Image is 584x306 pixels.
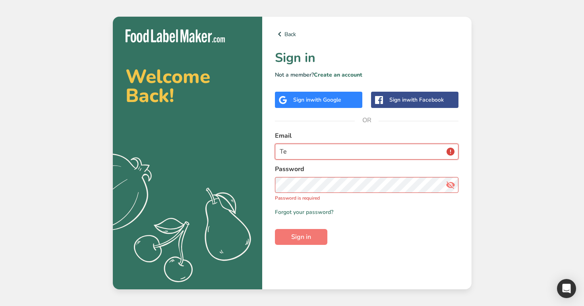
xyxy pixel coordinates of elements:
h1: Sign in [275,48,459,67]
p: Not a member? [275,71,459,79]
a: Create an account [314,71,362,79]
div: Open Intercom Messenger [557,279,576,298]
p: Password is required [275,194,459,202]
span: with Google [310,96,341,104]
label: Password [275,164,459,174]
label: Email [275,131,459,140]
span: Sign in [291,232,311,242]
button: Sign in [275,229,327,245]
h2: Welcome Back! [126,67,249,105]
span: OR [355,108,379,132]
div: Sign in [293,96,341,104]
a: Forgot your password? [275,208,333,216]
img: Food Label Maker [126,29,225,42]
div: Sign in [389,96,444,104]
input: Enter Your Email [275,144,459,160]
a: Back [275,29,459,39]
span: with Facebook [406,96,444,104]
